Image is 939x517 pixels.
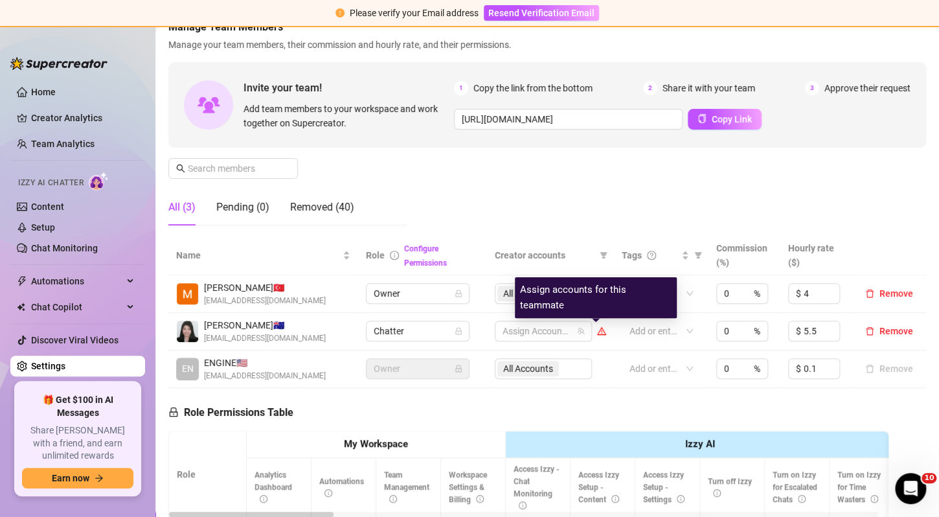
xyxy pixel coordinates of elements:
span: filter [597,246,610,265]
span: [PERSON_NAME] 🇹🇷 [204,281,326,295]
a: Content [31,201,64,212]
span: Tags [622,248,642,262]
span: 1 [454,81,468,95]
span: Izzy AI Chatter [18,177,84,189]
span: Share [PERSON_NAME] with a friend, and earn unlimited rewards [22,424,133,463]
th: Name [168,236,358,275]
strong: Izzy AI [685,438,715,450]
span: info-circle [870,495,878,503]
button: Earn nowarrow-right [22,468,133,488]
a: Setup [31,222,55,233]
img: logo-BBDzfeDw.svg [10,57,107,70]
a: Team Analytics [31,139,95,149]
span: Workspace Settings & Billing [449,470,487,504]
span: Analytics Dashboard [255,470,292,504]
span: info-circle [713,489,721,497]
span: Copy Link [712,114,752,124]
a: Discover Viral Videos [31,335,119,345]
span: Automations [319,477,364,498]
img: AI Chatter [89,172,109,190]
span: Remove [879,288,913,299]
a: Creator Analytics [31,108,135,128]
img: Mila Engine [177,283,198,304]
span: Add team members to your workspace and work together on Supercreator. [243,102,449,130]
span: Invite your team! [243,80,454,96]
span: filter [600,251,607,259]
span: arrow-right [95,474,104,483]
div: Pending (0) [216,200,269,215]
span: delete [865,327,874,336]
span: Access Izzy Setup - Settings [643,470,684,504]
img: Johaina Therese Gaspar [177,321,198,342]
span: Chat Copilot [31,297,123,317]
a: Settings [31,361,65,371]
h5: Role Permissions Table [168,405,293,420]
button: Resend Verification Email [484,5,599,21]
span: Team Management [384,470,429,504]
span: Access Izzy - Chat Monitoring [514,465,560,511]
span: 🎁 Get $100 in AI Messages [22,394,133,419]
input: Search members [188,161,280,176]
span: Access Izzy Setup - Content [578,470,619,504]
span: info-circle [324,489,332,497]
span: lock [455,365,462,373]
span: info-circle [476,495,484,503]
span: filter [692,246,705,265]
span: [PERSON_NAME] 🇦🇺 [204,318,326,332]
span: EN [182,362,194,376]
a: Chat Monitoring [31,243,98,253]
span: question-circle [647,251,656,260]
strong: My Workspace [344,438,408,450]
th: Hourly rate ($) [780,236,852,275]
span: Owner [374,284,462,303]
span: info-circle [677,495,684,503]
span: lock [455,290,462,297]
span: Role [366,250,385,260]
span: ENGINE 🇺🇸 [204,356,326,370]
span: Turn off Izzy [708,477,752,498]
div: Please verify your Email address [350,6,479,20]
a: Configure Permissions [404,244,447,268]
th: Commission (%) [708,236,780,275]
span: Copy the link from the bottom [473,81,593,95]
a: Home [31,87,56,97]
button: Remove [860,323,918,339]
span: Earn now [52,473,89,483]
span: Turn on Izzy for Time Wasters [837,470,881,504]
span: copy [697,114,707,123]
span: info-circle [798,495,806,503]
span: Owner [374,359,462,378]
span: exclamation-circle [335,8,345,17]
button: Remove [860,361,918,376]
span: search [176,164,185,173]
span: info-circle [611,495,619,503]
span: Remove [879,326,913,336]
button: Copy Link [688,109,762,130]
span: info-circle [260,495,267,503]
iframe: Intercom live chat [895,473,926,504]
span: lock [455,327,462,335]
span: Creator accounts [495,248,594,262]
span: 3 [805,81,819,95]
img: Chat Copilot [17,303,25,312]
span: Approve their request [824,81,911,95]
span: Name [176,248,340,262]
button: Remove [860,286,918,301]
span: team [577,327,585,335]
span: Manage your team members, their commission and hourly rate, and their permissions. [168,38,926,52]
article: Assign accounts for this teammate [520,282,672,313]
span: Automations [31,271,123,292]
span: Share it with your team [662,81,755,95]
span: [EMAIL_ADDRESS][DOMAIN_NAME] [204,295,326,307]
span: 2 [643,81,657,95]
span: filter [694,251,702,259]
span: warning [597,327,606,336]
span: delete [865,289,874,298]
span: Chatter [374,321,462,341]
div: All (3) [168,200,196,215]
span: lock [168,407,179,417]
span: info-circle [519,501,526,509]
span: Turn on Izzy for Escalated Chats [773,470,817,504]
span: Resend Verification Email [488,8,594,18]
span: [EMAIL_ADDRESS][DOMAIN_NAME] [204,332,326,345]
